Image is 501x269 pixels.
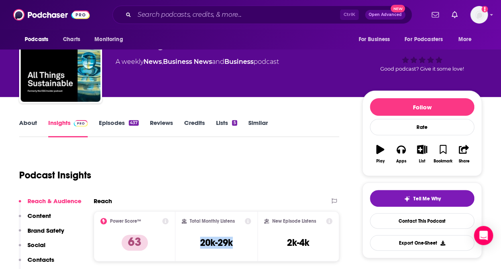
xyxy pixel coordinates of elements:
[28,241,45,249] p: Social
[19,169,91,181] h1: Podcast Insights
[458,159,469,164] div: Share
[19,119,37,137] a: About
[19,212,51,227] button: Content
[391,140,411,168] button: Apps
[224,58,253,65] a: Business
[470,6,488,24] img: User Profile
[370,190,474,207] button: tell me why sparkleTell Me Why
[99,119,139,137] a: Episodes437
[248,119,268,137] a: Similar
[48,119,88,137] a: InsightsPodchaser Pro
[369,13,402,17] span: Open Advanced
[405,34,443,45] span: For Podcasters
[362,28,482,77] div: 63Good podcast? Give it some love!
[453,32,482,47] button: open menu
[370,98,474,116] button: Follow
[370,140,391,168] button: Play
[470,6,488,24] span: Logged in as eseto
[370,213,474,229] a: Contact This Podcast
[184,119,205,137] a: Credits
[380,66,464,72] span: Good podcast? Give it some love!
[287,237,309,249] h3: 2k-4k
[28,256,54,263] p: Contacts
[396,159,407,164] div: Apps
[358,34,390,45] span: For Business
[419,159,425,164] div: List
[365,10,405,20] button: Open AdvancedNew
[190,218,235,224] h2: Total Monthly Listens
[150,119,173,137] a: Reviews
[28,227,64,234] p: Brand Safety
[19,32,59,47] button: open menu
[376,159,385,164] div: Play
[370,119,474,135] div: Rate
[448,8,461,22] a: Show notifications dropdown
[458,34,472,45] span: More
[216,119,237,137] a: Lists5
[200,237,233,249] h3: 20k-29k
[58,32,85,47] a: Charts
[454,140,474,168] button: Share
[399,32,454,47] button: open menu
[110,218,141,224] h2: Power Score™
[19,241,45,256] button: Social
[112,6,412,24] div: Search podcasts, credits, & more...
[116,57,279,67] div: A weekly podcast
[143,58,162,65] a: News
[94,197,112,205] h2: Reach
[412,140,432,168] button: List
[19,227,64,241] button: Brand Safety
[353,32,400,47] button: open menu
[434,159,452,164] div: Bookmark
[428,8,442,22] a: Show notifications dropdown
[28,197,81,205] p: Reach & Audience
[63,34,80,45] span: Charts
[28,212,51,220] p: Content
[391,5,405,12] span: New
[19,197,81,212] button: Reach & Audience
[122,235,148,251] p: 63
[163,58,212,65] a: Business News
[413,196,441,202] span: Tell Me Why
[272,218,316,224] h2: New Episode Listens
[212,58,224,65] span: and
[13,7,90,22] img: Podchaser - Follow, Share and Rate Podcasts
[404,196,410,202] img: tell me why sparkle
[474,226,493,245] div: Open Intercom Messenger
[94,34,123,45] span: Monitoring
[162,58,163,65] span: ,
[232,120,237,126] div: 5
[74,120,88,127] img: Podchaser Pro
[25,34,48,45] span: Podcasts
[370,235,474,251] button: Export One-Sheet
[481,6,488,12] svg: Add a profile image
[432,140,453,168] button: Bookmark
[89,32,133,47] button: open menu
[21,22,100,102] img: All Things Sustainable
[340,10,359,20] span: Ctrl K
[134,8,340,21] input: Search podcasts, credits, & more...
[129,120,139,126] div: 437
[470,6,488,24] button: Show profile menu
